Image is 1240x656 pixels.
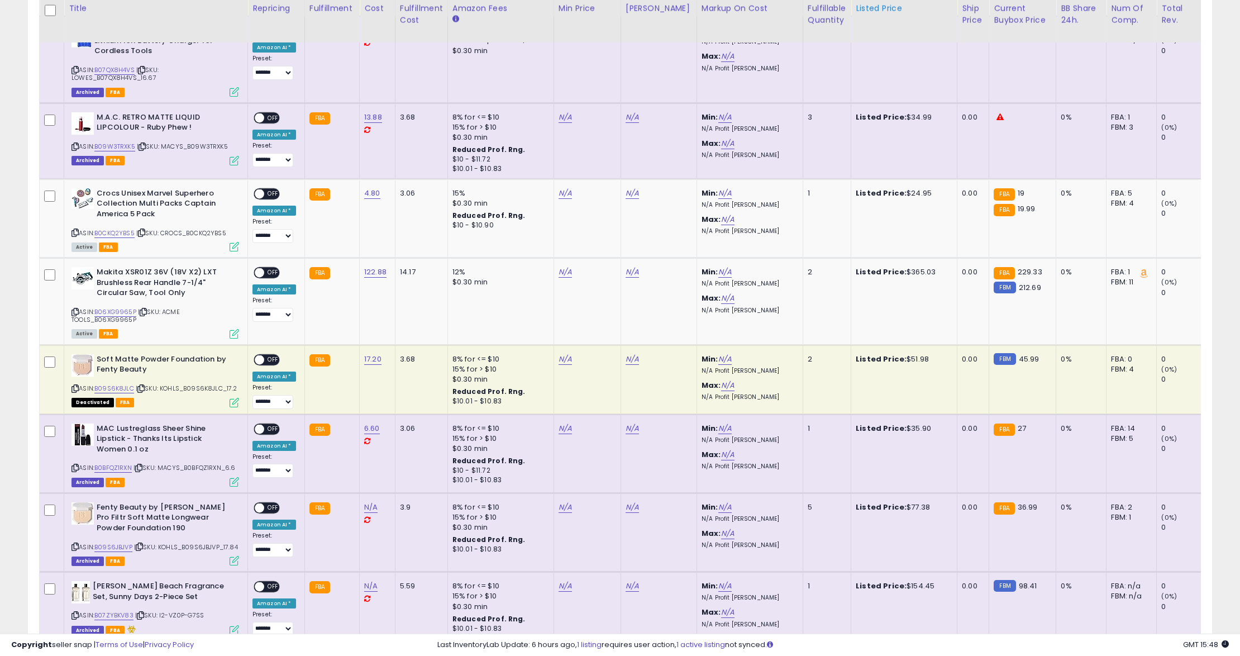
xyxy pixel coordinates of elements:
span: | SKU: MACYS_B09W3TRXK5 [137,142,228,151]
div: 1 [808,424,842,434]
span: FBA [99,329,118,339]
div: 8% for <= $10 [452,581,545,591]
small: (0%) [1161,278,1177,287]
span: FBA [99,243,118,252]
a: 13.88 [364,112,382,123]
span: | SKU: MACYS_B0BFQZ1RXN_6.6 [133,463,236,472]
div: 0 [1161,444,1206,454]
a: N/A [626,188,639,199]
a: N/A [721,138,735,149]
a: N/A [721,214,735,225]
p: N/A Profit [PERSON_NAME] [702,151,794,159]
span: 212.69 [1019,282,1041,293]
img: 31zD5R0sGqL._SL40_.jpg [71,112,94,135]
img: 41KMh--HcFL._SL40_.jpg [71,267,94,289]
span: | SKU: KOHLS_B09S6JBJVP_17.84 [134,543,238,552]
span: Listings that have been deleted from Seller Central [71,478,104,487]
div: Min Price [559,3,616,15]
b: MAC Lustreglass Sheer Shine Lipstick - Thanks Its Lipstick Women 0.1 oz [97,424,232,458]
b: Reduced Prof. Rng. [452,535,526,544]
div: ASIN: [71,112,239,164]
b: Max: [702,528,721,539]
div: 0 [1161,602,1206,612]
div: 14.17 [400,267,439,277]
a: N/A [559,188,572,199]
div: 8% for <= $10 [452,502,545,512]
small: FBA [994,502,1014,515]
small: FBA [309,424,330,436]
small: (0%) [1161,592,1177,601]
div: FBM: 5 [1111,434,1148,444]
small: FBA [309,267,330,279]
small: FBA [309,581,330,593]
div: Num of Comp. [1111,3,1152,26]
div: Cost [364,3,390,15]
div: Ship Price [962,3,984,26]
a: N/A [559,502,572,513]
p: N/A Profit [PERSON_NAME] [702,201,794,209]
div: Fulfillment [309,3,355,15]
small: FBM [994,282,1015,293]
div: $51.98 [856,354,948,364]
small: FBA [994,204,1014,216]
div: 2 [808,267,842,277]
div: Amazon AI * [252,42,296,53]
span: OFF [264,424,282,434]
p: N/A Profit [PERSON_NAME] [702,280,794,288]
div: Preset: [252,55,296,80]
a: B07ZYBKV83 [94,611,133,620]
div: $0.30 min [452,198,545,208]
b: Max: [702,380,721,391]
div: 0 [1161,354,1206,364]
p: N/A Profit [PERSON_NAME] [702,307,794,315]
b: Listed Price: [856,502,907,512]
img: 4131EWp4ktL._SL40_.jpg [71,188,94,209]
div: 5.59 [400,581,439,591]
a: N/A [626,112,639,123]
div: ASIN: [71,188,239,250]
a: N/A [364,502,378,513]
div: Preset: [252,384,296,409]
a: N/A [559,354,572,365]
a: B06XG9965P [94,307,136,317]
div: Preset: [252,611,296,636]
a: N/A [718,112,732,123]
div: Preset: [252,218,296,243]
div: 0% [1061,502,1098,512]
div: FBM: 4 [1111,364,1148,374]
div: 12% [452,267,545,277]
span: OFF [264,355,282,364]
div: ASIN: [71,581,239,634]
span: | SKU: ACME TOOLS_B06XG9965P [71,307,180,324]
div: FBM: 11 [1111,277,1148,287]
div: FBA: n/a [1111,581,1148,591]
p: N/A Profit [PERSON_NAME] [702,125,794,133]
small: (0%) [1161,434,1177,443]
div: 8% for <= $10 [452,112,545,122]
a: N/A [721,607,735,618]
small: Amazon Fees. [452,15,459,25]
b: Listed Price: [856,267,907,277]
div: 0% [1061,354,1098,364]
b: Max: [702,51,721,61]
div: $35.90 [856,424,948,434]
div: ASIN: [71,424,239,486]
div: 0% [1061,267,1098,277]
b: Reduced Prof. Rng. [452,387,526,396]
a: N/A [721,449,735,460]
img: 41nAuEqu-YL._SL40_.jpg [71,354,94,377]
a: N/A [559,423,572,434]
div: 15% for > $10 [452,434,545,444]
div: $10 - $11.72 [452,466,545,476]
div: 0.00 [962,267,980,277]
div: Total Rev. [1161,3,1202,26]
div: Amazon AI * [252,372,296,382]
b: Listed Price: [856,581,907,591]
div: 0 [1161,581,1206,591]
a: N/A [559,112,572,123]
a: N/A [626,423,639,434]
small: (0%) [1161,199,1177,208]
div: 5 [808,502,842,512]
b: Min: [702,423,718,434]
div: 15% [452,188,545,198]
